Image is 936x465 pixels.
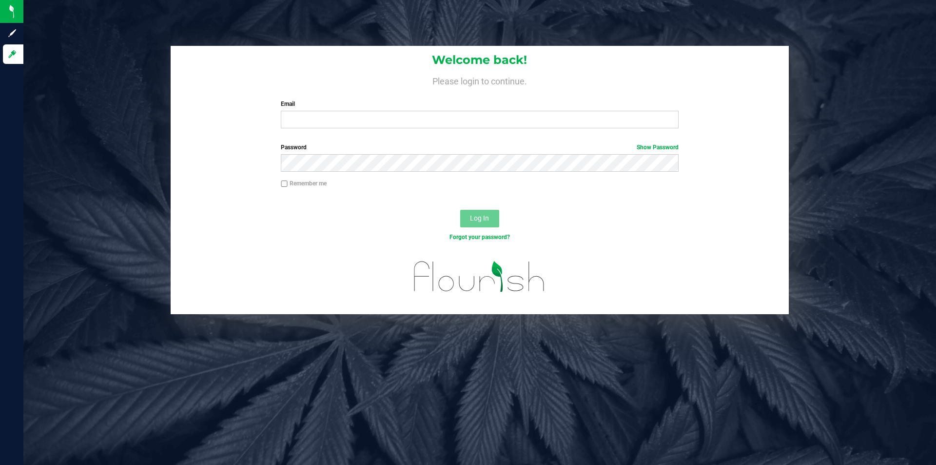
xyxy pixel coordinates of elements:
[402,252,557,302] img: flourish_logo.svg
[281,100,678,108] label: Email
[460,210,499,227] button: Log In
[7,28,17,38] inline-svg: Sign up
[470,214,489,222] span: Log In
[637,144,679,151] a: Show Password
[7,49,17,59] inline-svg: Log in
[449,234,510,241] a: Forgot your password?
[281,144,307,151] span: Password
[171,74,789,86] h4: Please login to continue.
[281,181,288,187] input: Remember me
[281,179,327,188] label: Remember me
[171,54,789,66] h1: Welcome back!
